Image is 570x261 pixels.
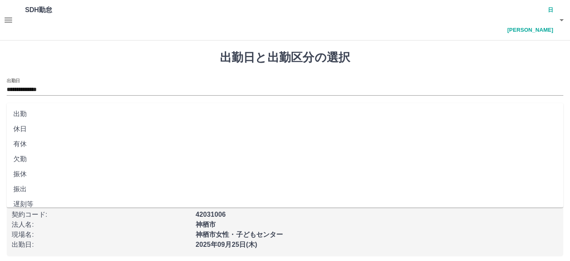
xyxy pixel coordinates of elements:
[12,220,191,230] p: 法人名 :
[12,240,191,250] p: 出勤日 :
[7,106,563,122] li: 出勤
[196,231,283,238] b: 神栖市女性・子どもセンター
[7,51,563,65] h1: 出勤日と出勤区分の選択
[7,167,563,182] li: 振休
[196,241,257,248] b: 2025年09月25日(木)
[7,122,563,137] li: 休日
[7,152,563,167] li: 欠勤
[12,230,191,240] p: 現場名 :
[7,197,563,212] li: 遅刻等
[196,211,226,218] b: 42031006
[7,77,20,84] label: 出勤日
[196,221,216,228] b: 神栖市
[12,210,191,220] p: 契約コード :
[7,182,563,197] li: 振出
[7,137,563,152] li: 有休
